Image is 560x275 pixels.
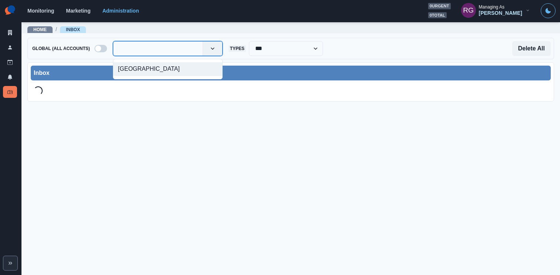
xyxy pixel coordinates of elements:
[463,1,474,19] div: Russel Gabiosa
[102,8,139,14] a: Administration
[479,4,504,10] div: Managing As
[3,71,17,83] a: Notifications
[3,86,17,98] a: Inbox
[56,26,57,33] span: /
[3,256,18,271] button: Expand
[512,41,551,56] button: Delete All
[3,42,17,53] a: Users
[428,3,451,9] span: 0 urgent
[3,56,17,68] a: Draft Posts
[229,45,246,52] span: Types
[541,3,556,18] button: Toggle Mode
[34,69,548,77] div: Inbox
[66,27,80,32] a: Inbox
[455,3,536,18] button: Managing As[PERSON_NAME]
[27,8,54,14] a: Monitoring
[113,62,222,76] div: [GEOGRAPHIC_DATA]
[3,27,17,39] a: Clients
[66,8,90,14] a: Marketing
[27,26,86,33] nav: breadcrumb
[479,10,522,16] div: [PERSON_NAME]
[33,27,47,32] a: Home
[31,45,91,52] span: Global (All Accounts)
[428,12,447,19] span: 0 total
